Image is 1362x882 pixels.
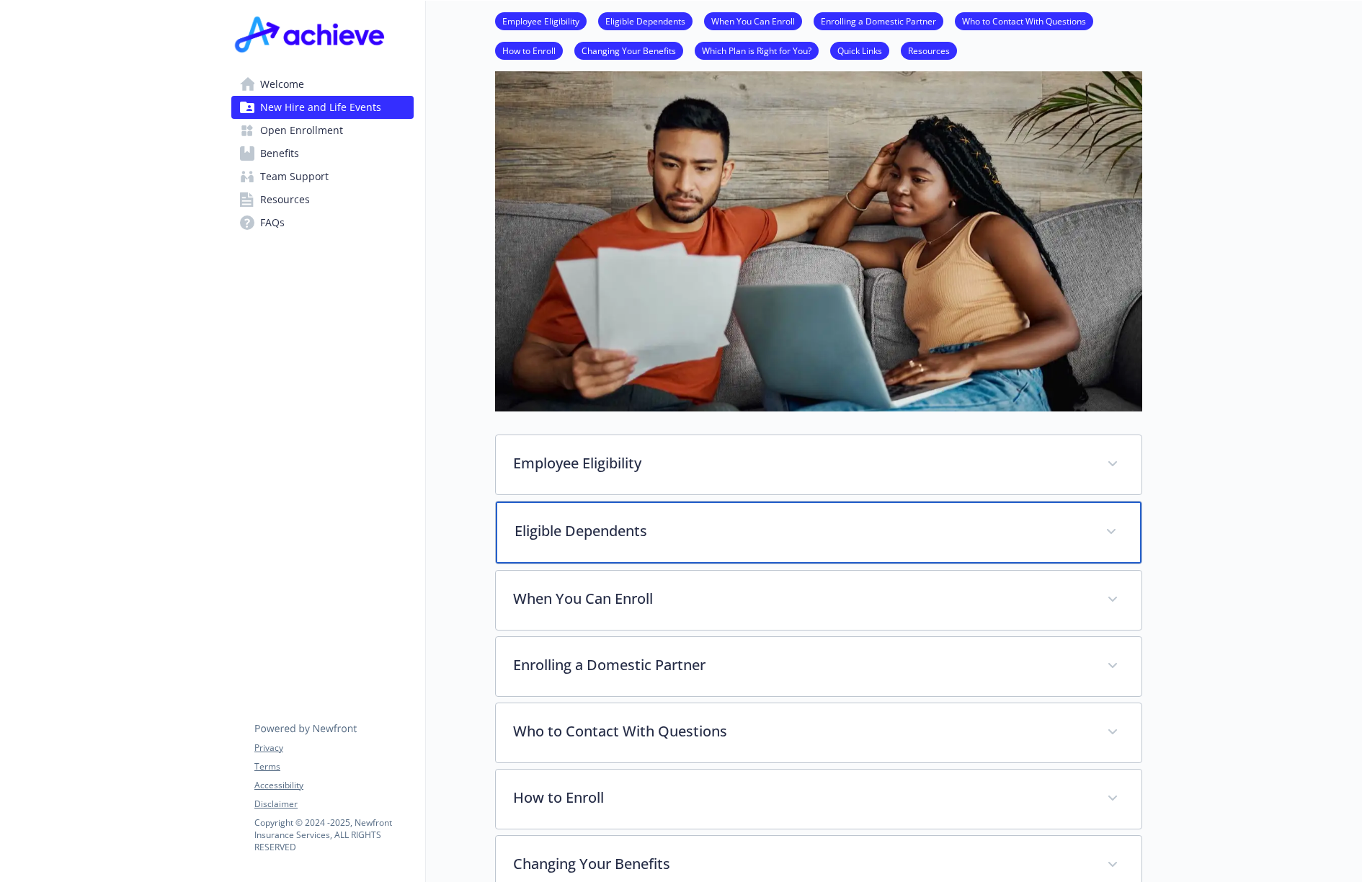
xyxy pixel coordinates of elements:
a: Who to Contact With Questions [955,14,1093,27]
span: Open Enrollment [260,119,343,142]
a: Terms [254,760,413,773]
a: Welcome [231,73,414,96]
div: Enrolling a Domestic Partner [496,637,1141,696]
a: When You Can Enroll [704,14,802,27]
p: Enrolling a Domestic Partner [513,654,1090,676]
p: How to Enroll [513,787,1090,808]
a: Team Support [231,165,414,188]
div: How to Enroll [496,770,1141,829]
div: Eligible Dependents [496,502,1141,563]
p: Employee Eligibility [513,453,1090,474]
p: When You Can Enroll [513,588,1090,610]
a: How to Enroll [495,43,563,57]
p: Copyright © 2024 - 2025 , Newfront Insurance Services, ALL RIGHTS RESERVED [254,816,413,853]
a: Accessibility [254,779,413,792]
a: Enrolling a Domestic Partner [814,14,943,27]
a: FAQs [231,211,414,234]
a: Resources [231,188,414,211]
span: Welcome [260,73,304,96]
a: Employee Eligibility [495,14,587,27]
a: Open Enrollment [231,119,414,142]
span: New Hire and Life Events [260,96,381,119]
a: Disclaimer [254,798,413,811]
a: Which Plan is Right for You? [695,43,819,57]
p: Eligible Dependents [515,520,1088,542]
a: Eligible Dependents [598,14,693,27]
a: Privacy [254,741,413,754]
p: Who to Contact With Questions [513,721,1090,742]
a: Resources [901,43,957,57]
div: When You Can Enroll [496,571,1141,630]
div: Who to Contact With Questions [496,703,1141,762]
a: Benefits [231,142,414,165]
span: Resources [260,188,310,211]
span: Benefits [260,142,299,165]
span: Team Support [260,165,329,188]
a: Changing Your Benefits [574,43,683,57]
a: New Hire and Life Events [231,96,414,119]
span: FAQs [260,211,285,234]
p: Changing Your Benefits [513,853,1090,875]
div: Employee Eligibility [496,435,1141,494]
img: new hire page banner [495,48,1142,411]
a: Quick Links [830,43,889,57]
